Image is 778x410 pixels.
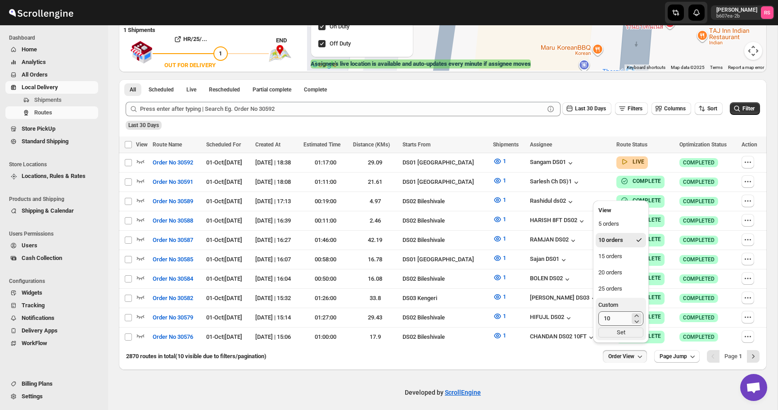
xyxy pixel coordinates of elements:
[22,46,37,53] span: Home
[596,265,646,280] button: 20 orders
[303,178,348,187] div: 01:11:00
[353,178,397,187] div: 21.61
[353,216,397,225] div: 2.46
[633,178,661,184] b: COMPLETE
[9,34,102,41] span: Dashboard
[183,36,207,42] b: HR/25/...
[530,178,581,187] button: Sarlesh Ch DS)1
[724,353,742,360] span: Page
[683,198,715,205] span: COMPLETED
[445,389,481,396] a: ScrollEngine
[503,235,506,242] span: 1
[5,106,98,119] button: Routes
[716,6,757,14] p: [PERSON_NAME]
[147,272,199,286] button: Order No 30584
[651,102,691,115] button: Columns
[488,290,511,304] button: 1
[253,86,291,93] span: Partial complete
[530,217,586,226] div: HARISH 8FT DS02
[276,36,303,45] div: END
[530,141,552,148] span: Assignee
[353,255,397,264] div: 16.78
[742,105,755,112] span: Filter
[764,10,770,16] text: RS
[530,314,573,323] button: HIFUJL DS02
[598,268,622,277] div: 20 orders
[403,333,488,342] div: DS02 Bileshivale
[22,138,68,145] span: Standard Shipping
[403,294,488,303] div: DS03 Kengeri
[711,5,774,20] button: User menu
[209,86,240,93] span: Rescheduled
[620,177,661,186] button: COMPLETE
[153,32,228,46] button: HR/25/...
[330,23,349,30] span: On Duty
[22,393,43,400] span: Settings
[186,86,196,93] span: Live
[530,197,575,206] button: Rashidul ds02
[575,105,606,112] span: Last 30 Days
[5,43,98,56] button: Home
[488,232,511,246] button: 1
[5,378,98,390] button: Billing Plans
[255,216,298,225] div: [DATE] | 16:39
[598,284,622,293] div: 25 orders
[353,333,397,342] div: 17.9
[403,158,488,167] div: DS01 [GEOGRAPHIC_DATA]
[620,157,644,166] button: LIVE
[695,102,723,115] button: Sort
[22,327,58,334] span: Delivery Apps
[153,274,193,283] span: Order No 30584
[206,178,242,185] span: 01-Oct | [DATE]
[633,159,644,165] b: LIVE
[126,353,267,360] span: 2870 routes in total (10 visible due to filters/pagination)
[596,282,646,296] button: 25 orders
[503,332,506,339] span: 1
[255,313,298,322] div: [DATE] | 15:14
[309,59,339,71] img: Google
[683,333,715,341] span: COMPLETED
[5,170,98,182] button: Locations, Rules & Rates
[9,196,102,203] span: Products and Shipping
[119,22,155,33] b: 1 Shipments
[9,278,102,285] span: Configurations
[683,237,715,244] span: COMPLETED
[730,102,760,115] button: Filter
[660,353,687,360] span: Page Jump
[22,302,45,309] span: Tracking
[153,294,193,303] span: Order No 30582
[22,71,48,78] span: All Orders
[742,141,757,148] span: Action
[683,256,715,263] span: COMPLETED
[683,217,715,224] span: COMPLETED
[616,141,647,148] span: Route Status
[707,105,717,112] span: Sort
[153,141,182,148] span: Route Name
[303,294,348,303] div: 01:26:00
[206,333,242,340] span: 01-Oct | [DATE]
[530,236,578,245] div: RAMJAN DS02
[140,102,544,116] input: Press enter after typing | Search Eg. Order No 30592
[255,294,298,303] div: [DATE] | 15:32
[503,293,506,300] span: 1
[255,158,298,167] div: [DATE] | 18:38
[5,324,98,337] button: Delivery Apps
[740,374,767,401] div: Open chat
[219,50,222,57] span: 1
[598,328,643,337] div: Set
[153,197,193,206] span: Order No 30589
[403,197,488,206] div: DS02 Bileshivale
[147,330,199,344] button: Order No 30576
[530,159,575,168] button: Sangam DS01
[608,353,634,360] span: Order View
[128,122,159,128] span: Last 30 Days
[255,141,280,148] span: Created At
[710,65,723,70] a: Terms (opens in new tab)
[488,193,511,207] button: 1
[530,275,572,284] button: BOLEN DS02
[488,154,511,169] button: 1
[147,310,199,325] button: Order No 30579
[124,83,141,96] button: All routes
